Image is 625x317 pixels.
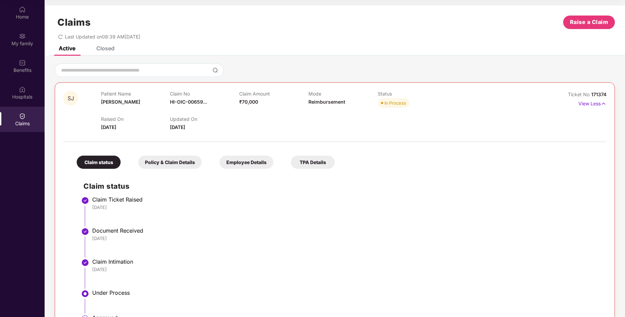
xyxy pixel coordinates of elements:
[378,91,447,97] p: Status
[101,116,170,122] p: Raised On
[170,124,185,130] span: [DATE]
[601,100,606,107] img: svg+xml;base64,PHN2ZyB4bWxucz0iaHR0cDovL3d3dy53My5vcmcvMjAwMC9zdmciIHdpZHRoPSIxNyIgaGVpZ2h0PSIxNy...
[19,86,26,93] img: svg+xml;base64,PHN2ZyBpZD0iSG9zcGl0YWxzIiB4bWxucz0iaHR0cDovL3d3dy53My5vcmcvMjAwMC9zdmciIHdpZHRoPS...
[239,91,308,97] p: Claim Amount
[19,6,26,13] img: svg+xml;base64,PHN2ZyBpZD0iSG9tZSIgeG1sbnM9Imh0dHA6Ly93d3cudzMub3JnLzIwMDAvc3ZnIiB3aWR0aD0iMjAiIG...
[92,196,600,203] div: Claim Ticket Raised
[19,33,26,39] img: svg+xml;base64,PHN2ZyB3aWR0aD0iMjAiIGhlaWdodD0iMjAiIHZpZXdCb3g9IjAgMCAyMCAyMCIgZmlsbD0ibm9uZSIgeG...
[138,156,202,169] div: Policy & Claim Details
[83,181,600,192] h2: Claim status
[568,91,591,97] span: Ticket No
[92,258,600,265] div: Claim Intimation
[19,113,26,120] img: svg+xml;base64,PHN2ZyBpZD0iQ2xhaW0iIHhtbG5zPSJodHRwOi8vd3d3LnczLm9yZy8yMDAwL3N2ZyIgd2lkdGg9IjIwIi...
[92,204,600,210] div: [DATE]
[81,259,89,267] img: svg+xml;base64,PHN2ZyBpZD0iU3RlcC1Eb25lLTMyeDMyIiB4bWxucz0iaHR0cDovL3d3dy53My5vcmcvMjAwMC9zdmciIH...
[81,290,89,298] img: svg+xml;base64,PHN2ZyBpZD0iU3RlcC1BY3RpdmUtMzJ4MzIiIHhtbG5zPSJodHRwOi8vd3d3LnczLm9yZy8yMDAwL3N2Zy...
[578,98,606,107] p: View Less
[59,45,75,52] div: Active
[57,17,91,28] h1: Claims
[170,91,239,97] p: Claim No
[308,99,345,105] span: Reimbursement
[563,16,615,29] button: Raise a Claim
[65,34,140,39] span: Last Updated on 08:39 AM[DATE]
[384,100,406,106] div: In Process
[239,99,258,105] span: ₹70,000
[58,34,63,39] span: redo
[170,116,239,122] p: Updated On
[19,59,26,66] img: svg+xml;base64,PHN2ZyBpZD0iQmVuZWZpdHMiIHhtbG5zPSJodHRwOi8vd3d3LnczLm9yZy8yMDAwL3N2ZyIgd2lkdGg9Ij...
[92,266,600,272] div: [DATE]
[77,156,121,169] div: Claim status
[81,196,89,205] img: svg+xml;base64,PHN2ZyBpZD0iU3RlcC1Eb25lLTMyeDMyIiB4bWxucz0iaHR0cDovL3d3dy53My5vcmcvMjAwMC9zdmciIH...
[591,91,606,97] span: 171374
[101,99,140,105] span: [PERSON_NAME]
[101,91,170,97] p: Patient Name
[81,228,89,236] img: svg+xml;base64,PHN2ZyBpZD0iU3RlcC1Eb25lLTMyeDMyIiB4bWxucz0iaHR0cDovL3d3dy53My5vcmcvMjAwMC9zdmciIH...
[170,99,207,105] span: HI-OIC-00659...
[212,68,218,73] img: svg+xml;base64,PHN2ZyBpZD0iU2VhcmNoLTMyeDMyIiB4bWxucz0iaHR0cDovL3d3dy53My5vcmcvMjAwMC9zdmciIHdpZH...
[92,235,600,241] div: [DATE]
[291,156,335,169] div: TPA Details
[570,18,608,26] span: Raise a Claim
[92,227,600,234] div: Document Received
[308,91,378,97] p: Mode
[220,156,273,169] div: Employee Details
[68,96,74,101] span: SJ
[96,45,115,52] div: Closed
[92,289,600,296] div: Under Process
[101,124,116,130] span: [DATE]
